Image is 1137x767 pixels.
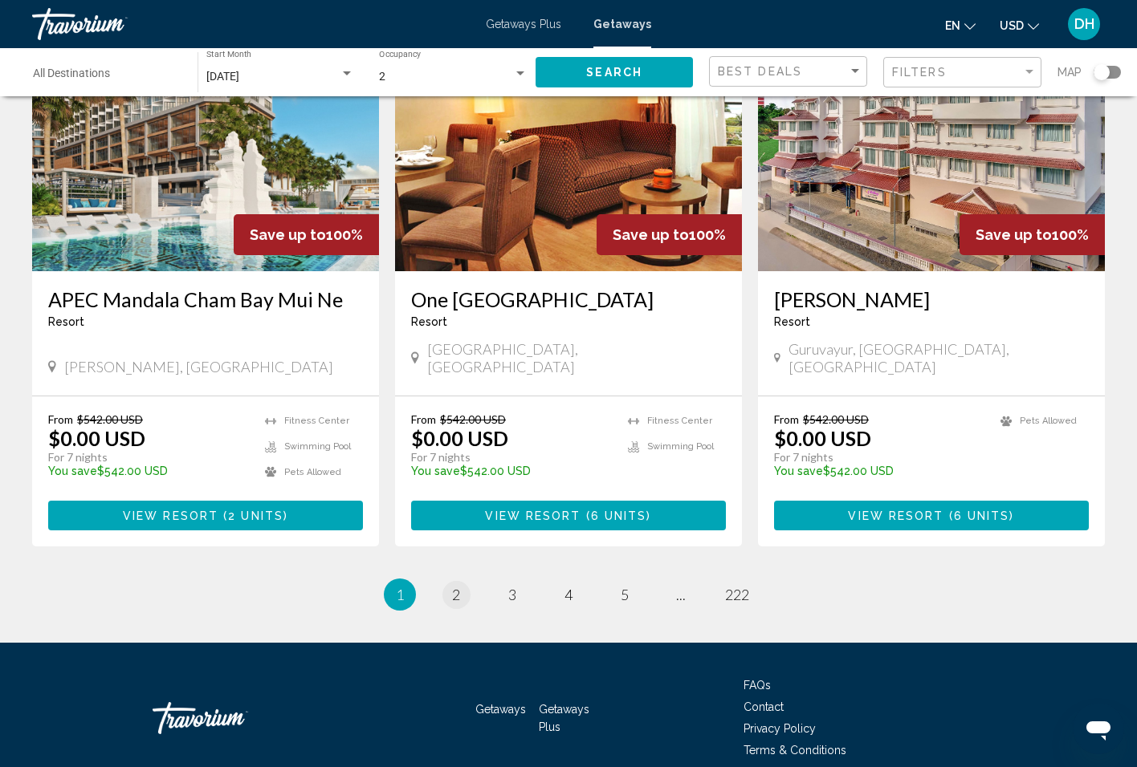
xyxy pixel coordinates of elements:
[647,441,714,452] span: Swimming Pool
[774,412,799,426] span: From
[48,465,97,477] span: You save
[486,18,561,30] a: Getaways Plus
[976,226,1052,243] span: Save up to
[411,315,447,328] span: Resort
[1000,14,1039,37] button: Change currency
[379,70,385,83] span: 2
[676,586,686,603] span: ...
[411,287,726,311] h3: One [GEOGRAPHIC_DATA]
[284,416,349,426] span: Fitness Center
[153,694,313,742] a: Travorium
[411,450,612,465] p: For 7 nights
[32,14,379,271] img: DY34O01X.jpg
[77,412,143,426] span: $542.00 USD
[284,467,341,477] span: Pets Allowed
[586,67,642,79] span: Search
[774,501,1089,530] button: View Resort(6 units)
[718,65,802,78] span: Best Deals
[954,509,1010,522] span: 6 units
[758,14,1105,271] img: DO65E01X.jpg
[475,703,526,716] a: Getaways
[591,509,647,522] span: 6 units
[64,358,333,375] span: [PERSON_NAME], [GEOGRAPHIC_DATA]
[593,18,651,30] a: Getaways
[1073,703,1124,754] iframe: Button to launch messaging window
[48,426,145,450] p: $0.00 USD
[960,214,1105,255] div: 100%
[48,450,249,465] p: For 7 nights
[250,226,326,243] span: Save up to
[744,700,784,713] a: Contact
[48,315,84,328] span: Resort
[789,340,1089,375] span: Guruvayur, [GEOGRAPHIC_DATA], [GEOGRAPHIC_DATA]
[945,19,960,32] span: en
[411,426,508,450] p: $0.00 USD
[774,287,1089,311] a: [PERSON_NAME]
[774,426,871,450] p: $0.00 USD
[647,416,712,426] span: Fitness Center
[725,586,749,603] span: 222
[48,501,363,530] button: View Resort(2 units)
[48,287,363,311] a: APEC Mandala Cham Bay Mui Ne
[123,509,218,522] span: View Resort
[744,679,771,692] a: FAQs
[944,509,1015,522] span: ( )
[395,14,742,271] img: C384I01X.jpg
[803,412,869,426] span: $542.00 USD
[1058,61,1082,83] span: Map
[597,214,742,255] div: 100%
[1063,7,1105,41] button: User Menu
[564,586,573,603] span: 4
[892,66,947,79] span: Filters
[485,509,581,522] span: View Resort
[1000,19,1024,32] span: USD
[581,509,652,522] span: ( )
[48,465,249,477] p: $542.00 USD
[718,65,862,79] mat-select: Sort by
[228,509,283,522] span: 2 units
[284,441,351,452] span: Swimming Pool
[508,586,516,603] span: 3
[411,501,726,530] button: View Resort(6 units)
[427,340,726,375] span: [GEOGRAPHIC_DATA], [GEOGRAPHIC_DATA]
[411,465,612,477] p: $542.00 USD
[32,8,470,40] a: Travorium
[1074,16,1094,32] span: DH
[774,465,823,477] span: You save
[774,315,810,328] span: Resort
[206,70,239,83] span: [DATE]
[440,412,506,426] span: $542.00 USD
[411,412,436,426] span: From
[848,509,943,522] span: View Resort
[744,722,816,735] a: Privacy Policy
[234,214,379,255] div: 100%
[218,509,288,522] span: ( )
[411,465,460,477] span: You save
[774,465,984,477] p: $542.00 USD
[536,57,693,87] button: Search
[945,14,976,37] button: Change language
[744,744,846,757] a: Terms & Conditions
[1020,416,1077,426] span: Pets Allowed
[539,703,589,733] span: Getaways Plus
[621,586,629,603] span: 5
[452,586,460,603] span: 2
[32,578,1105,611] ul: Pagination
[883,56,1041,89] button: Filter
[48,412,73,426] span: From
[613,226,689,243] span: Save up to
[396,586,404,603] span: 1
[774,450,984,465] p: For 7 nights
